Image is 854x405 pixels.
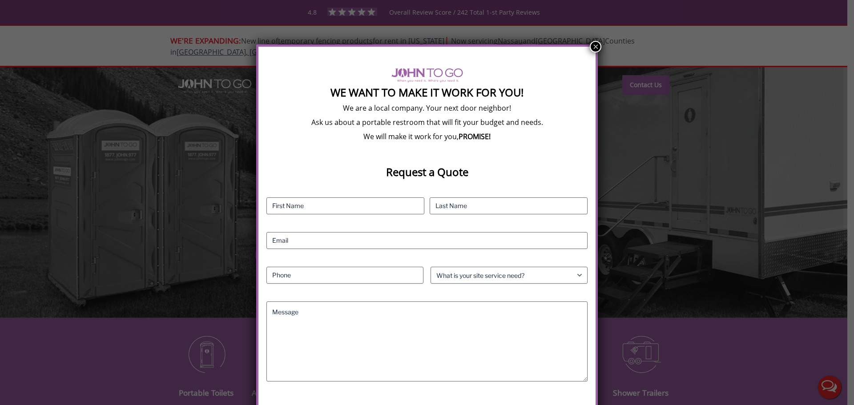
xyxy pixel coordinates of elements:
p: We are a local company. Your next door neighbor! [266,103,588,113]
p: We will make it work for you, [266,132,588,141]
img: logo of viptogo [391,68,463,82]
input: First Name [266,197,424,214]
b: PROMISE! [459,132,491,141]
input: Last Name [430,197,588,214]
input: Phone [266,267,423,284]
p: Ask us about a portable restroom that will fit your budget and needs. [266,117,588,127]
strong: Request a Quote [386,164,468,179]
strong: We Want To Make It Work For You! [330,85,524,100]
button: Close [590,41,601,52]
input: Email [266,232,588,249]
